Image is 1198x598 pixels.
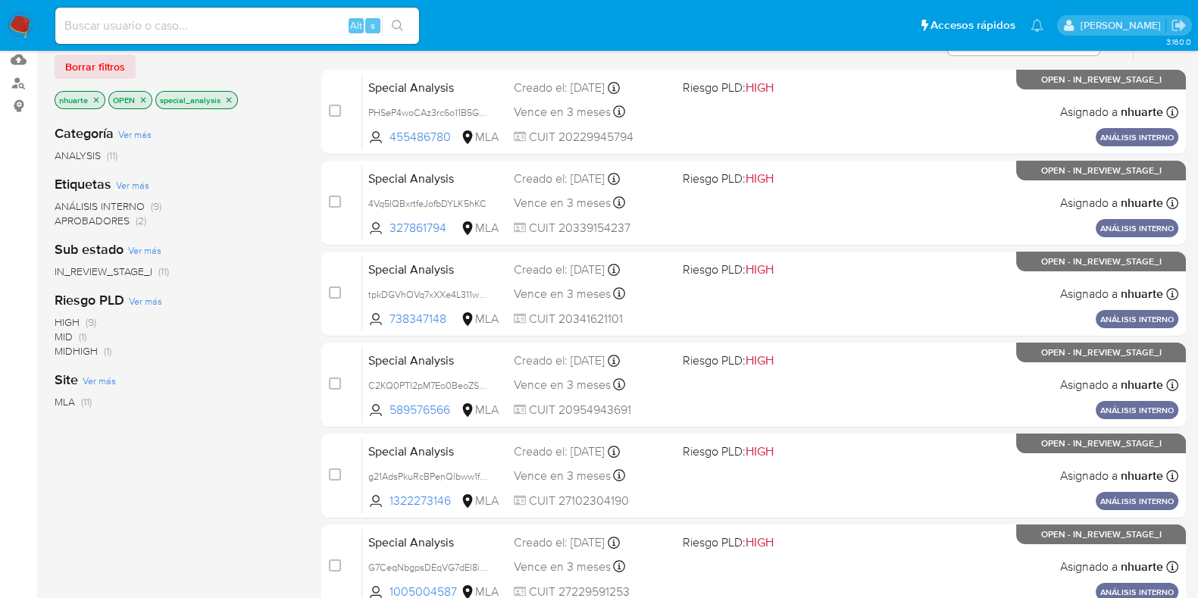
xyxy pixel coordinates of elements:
[55,16,419,36] input: Buscar usuario o caso...
[1165,36,1190,48] span: 3.160.0
[382,15,413,36] button: search-icon
[350,18,362,33] span: Alt
[371,18,375,33] span: s
[1171,17,1187,33] a: Salir
[1080,18,1165,33] p: noelia.huarte@mercadolibre.com
[1031,19,1043,32] a: Notificaciones
[931,17,1015,33] span: Accesos rápidos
